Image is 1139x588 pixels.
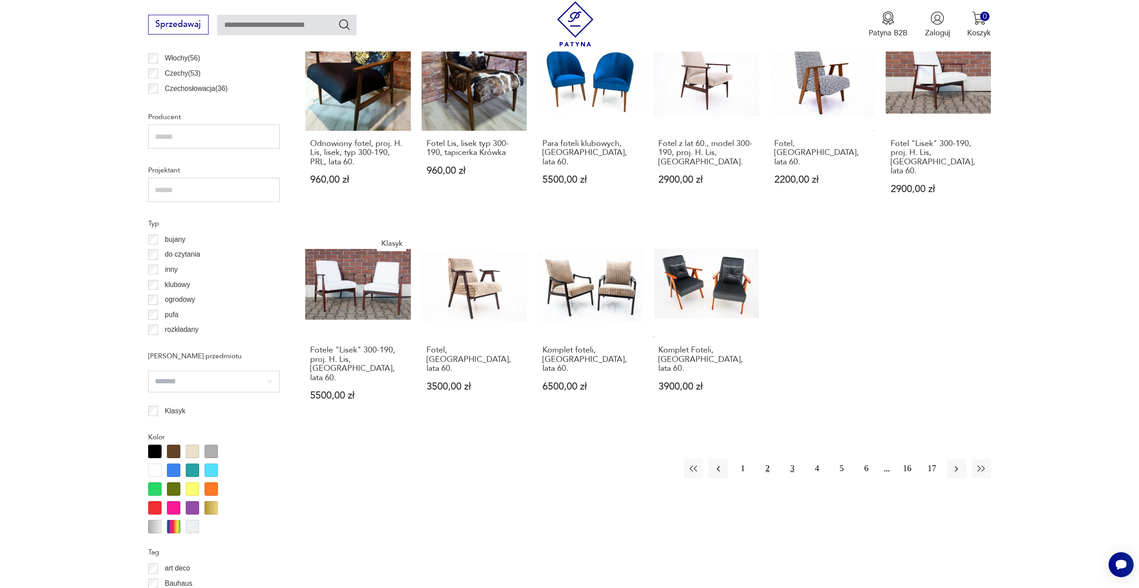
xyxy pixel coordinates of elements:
[897,459,917,478] button: 16
[538,25,643,215] a: Para foteli klubowych, Polska, lata 60.Para foteli klubowych, [GEOGRAPHIC_DATA], lata 60.5500,00 zł
[658,175,754,185] p: 2900,00 zł
[770,25,875,215] a: Fotel, Polska, lata 60.Fotel, [GEOGRAPHIC_DATA], lata 60.2200,00 zł
[148,15,209,34] button: Sprzedawaj
[922,459,942,478] button: 17
[886,25,991,215] a: KlasykFotel "Lisek" 300-190, proj. H. Lis, Polska, lata 60.Fotel "Lisek" 300-190, proj. H. Lis, [...
[653,25,759,215] a: KlasykFotel z lat 60., model 300-190, proj. H. Lis, Polska.Fotel z lat 60., model 300-190, proj. ...
[972,11,986,25] img: Ikona koszyka
[427,166,522,176] p: 960,00 zł
[925,28,950,38] p: Zaloguj
[165,279,190,291] p: klubowy
[658,139,754,167] h3: Fotel z lat 60., model 300-190, proj. H. Lis, [GEOGRAPHIC_DATA].
[542,382,638,391] p: 6500,00 zł
[774,139,870,167] h3: Fotel, [GEOGRAPHIC_DATA], lata 60.
[542,139,638,167] h3: Para foteli klubowych, [GEOGRAPHIC_DATA], lata 60.
[891,185,986,194] p: 2900,00 zł
[538,232,643,421] a: Komplet foteli, Polska, lata 60.Komplet foteli, [GEOGRAPHIC_DATA], lata 60.6500,00 zł
[857,459,876,478] button: 6
[783,459,802,478] button: 3
[427,346,522,373] h3: Fotel, [GEOGRAPHIC_DATA], lata 60.
[658,382,754,391] p: 3900,00 zł
[891,139,986,176] h3: Fotel "Lisek" 300-190, proj. H. Lis, [GEOGRAPHIC_DATA], lata 60.
[305,232,410,421] a: KlasykFotele "Lisek" 300-190, proj. H. Lis, Polska, lata 60.Fotele "Lisek" 300-190, proj. H. Lis,...
[305,25,410,215] a: Odnowiony fotel, proj. H. Lis, lisek, typ 300-190, PRL, lata 60.Odnowiony fotel, proj. H. Lis, li...
[925,11,950,38] button: Zaloguj
[310,346,406,382] h3: Fotele "Lisek" 300-190, proj. H. Lis, [GEOGRAPHIC_DATA], lata 60.
[165,68,200,79] p: Czechy ( 53 )
[869,11,908,38] button: Patyna B2B
[165,249,200,260] p: do czytania
[869,11,908,38] a: Ikona medaluPatyna B2B
[148,218,280,229] p: Typ
[542,175,638,185] p: 5500,00 zł
[542,346,638,373] h3: Komplet foteli, [GEOGRAPHIC_DATA], lata 60.
[310,175,406,185] p: 960,00 zł
[148,164,280,176] p: Projektant
[148,431,280,443] p: Kolor
[1109,552,1134,577] iframe: Smartsupp widget button
[427,139,522,158] h3: Fotel Lis, lisek typ 300-190, tapicerka Krówka
[422,25,527,215] a: Fotel Lis, lisek typ 300-190, tapicerka KrówkaFotel Lis, lisek typ 300-190, tapicerka Krówka960,0...
[148,350,280,362] p: [PERSON_NAME] przedmiotu
[869,28,908,38] p: Patyna B2B
[165,405,185,417] p: Klasyk
[310,391,406,400] p: 5500,00 zł
[658,346,754,373] h3: Komplet Foteli, [GEOGRAPHIC_DATA], lata 60.
[148,21,209,29] a: Sprzedawaj
[165,234,185,245] p: bujany
[807,459,827,478] button: 4
[733,459,752,478] button: 1
[310,139,406,167] h3: Odnowiony fotel, proj. H. Lis, lisek, typ 300-190, PRL, lata 60.
[338,18,351,31] button: Szukaj
[881,11,895,25] img: Ikona medalu
[832,459,851,478] button: 5
[427,382,522,391] p: 3500,00 zł
[148,546,280,558] p: Tag
[653,232,759,421] a: Komplet Foteli, Polska, lata 60.Komplet Foteli, [GEOGRAPHIC_DATA], lata 60.3900,00 zł
[967,11,991,38] button: 0Koszyk
[553,1,598,47] img: Patyna - sklep z meblami i dekoracjami vintage
[165,324,198,335] p: rozkładany
[148,111,280,123] p: Producent
[930,11,944,25] img: Ikonka użytkownika
[165,264,178,275] p: inny
[980,12,990,21] div: 0
[165,309,178,321] p: pufa
[165,294,195,305] p: ogrodowy
[967,28,991,38] p: Koszyk
[165,52,200,64] p: Włochy ( 56 )
[422,232,527,421] a: Fotel, Polska, lata 60.Fotel, [GEOGRAPHIC_DATA], lata 60.3500,00 zł
[774,175,870,185] p: 2200,00 zł
[758,459,777,478] button: 2
[165,83,227,94] p: Czechosłowacja ( 36 )
[165,98,207,109] p: Norwegia ( 24 )
[165,562,190,574] p: art deco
